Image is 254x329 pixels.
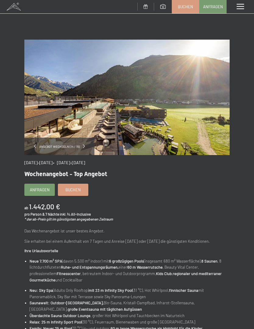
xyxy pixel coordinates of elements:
a: Buchen [58,184,88,196]
strong: 60 m Wasserrutsche [127,265,163,270]
strong: Ruhe- und Entspannungsräumen, [61,265,118,270]
strong: Neue 7.700 m² SPA [30,259,62,264]
span: Buchen [178,4,193,9]
p: Sie erhalten bei einem Aufenthalt von 7 Tagen und Anreise [DATE] oder [DATE] die günstigsten Kond... [24,238,230,245]
span: 7 Nächte [45,212,59,216]
span: Angebot wechseln (14 / 15) [36,144,83,149]
a: Buchen [172,0,199,13]
strong: Fitnesscenter [57,271,81,276]
li: , großer Hot Whirlpool und Tauchbecken im Naturteich [30,313,230,319]
strong: mit 23 m Infinity Sky Pool [89,288,132,293]
a: Anfragen [199,0,226,13]
li: (davon 5.500 m² indoor) mit (insgesamt 680 m² Wasserfläche), , 8 lichtdurchfluteten einer , Beaut... [30,258,230,283]
span: Anfragen [30,187,50,193]
strong: finnischer Sauna [169,288,198,293]
strong: Neu: Sky Spa [30,288,53,293]
span: inkl. ¾ All-Inclusive [60,212,91,216]
strong: Relax: 25 m Infinity Sport Pool [30,320,82,324]
span: Buchen [65,187,81,193]
p: Das Wochenangebot ist unser bestes Angebot. [24,228,230,234]
span: • [DATE]–[DATE] [53,160,85,165]
span: Wochenangebot - Top Angebot [24,170,107,178]
strong: Kids Club [156,271,172,276]
a: Anfragen [25,184,55,196]
strong: große Eventsauna mit täglichen Aufgüssen [68,307,142,312]
li: (Adults Only Rooftop) (31 °C), Hot Whirlpool, mit Panoramablick, Sky Bar mit Terrasse sowie Sky P... [30,287,230,300]
img: Wochenangebot - Top Angebot [24,40,230,155]
strong: 6 großzügigen Pools [109,259,144,264]
span: ab [24,206,28,210]
span: [DATE]–[DATE] [24,160,52,165]
b: 1.442,00 € [29,202,60,211]
span: pro Person & [24,212,45,216]
strong: Saunawelt: Outdoor-[GEOGRAPHIC_DATA], [30,300,104,305]
strong: 8 Saunen [201,259,217,264]
strong: Überdachte Sauna Outdoor Lounge [30,313,90,318]
li: (30 °C), Feuerraum, Bienenwaben und große [GEOGRAPHIC_DATA] [30,319,230,325]
li: Bio-Sauna, Kristall-Dampfbad, Infrarot-Stollensauna, [GEOGRAPHIC_DATA], [30,300,230,313]
strong: Ihre Urlaubsvorteile [24,248,58,253]
em: * der ab-Preis gilt im günstigsten angegebenen Zeitraum [24,217,113,221]
span: Anfragen [203,4,223,9]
